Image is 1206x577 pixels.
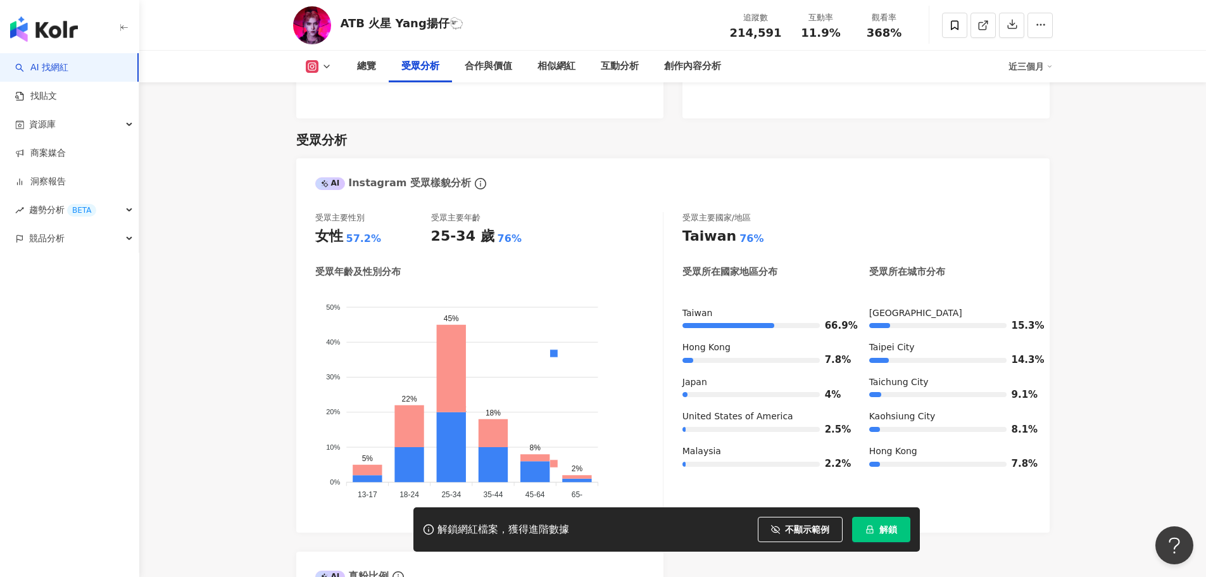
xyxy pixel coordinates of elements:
tspan: 30% [326,373,340,381]
span: 競品分析 [29,224,65,253]
span: 7.8% [1012,459,1031,469]
tspan: 10% [326,443,340,450]
div: 76% [498,232,522,246]
div: United States of America [682,410,844,423]
div: 受眾所在國家地區分布 [682,265,777,279]
span: 2.5% [825,425,844,434]
div: 受眾主要年齡 [431,212,481,224]
span: lock [865,525,874,534]
a: searchAI 找網紅 [15,61,68,74]
span: 2.2% [825,459,844,469]
div: 互動分析 [601,59,639,74]
div: 總覽 [357,59,376,74]
div: Kaohsiung City [869,410,1031,423]
span: 66.9% [825,321,844,331]
div: Taipei City [869,341,1031,354]
tspan: 25-34 [441,490,461,499]
div: 觀看率 [860,11,908,24]
div: 受眾所在城市分布 [869,265,945,279]
tspan: 65- [571,490,582,499]
div: Hong Kong [869,445,1031,458]
div: 女性 [315,227,343,246]
div: 76% [739,232,763,246]
div: 25-34 歲 [431,227,494,246]
a: 洞察報告 [15,175,66,188]
span: 趨勢分析 [29,196,96,224]
div: Taichung City [869,376,1031,389]
tspan: 18-24 [399,490,419,499]
tspan: 0% [330,478,340,486]
div: 受眾主要性別 [315,212,365,224]
span: 214,591 [730,26,782,39]
div: AI [315,177,346,190]
div: 解鎖網紅檔案，獲得進階數據 [437,523,569,536]
div: 近三個月 [1008,56,1053,77]
button: 不顯示範例 [758,517,843,542]
span: 9.1% [1012,390,1031,400]
a: 商案媒合 [15,147,66,160]
span: 11.9% [801,27,840,39]
span: 4% [825,390,844,400]
tspan: 20% [326,408,340,415]
span: 7.8% [825,355,844,365]
span: 14.3% [1012,355,1031,365]
span: 資源庫 [29,110,56,139]
div: Hong Kong [682,341,844,354]
div: 受眾分析 [296,131,347,149]
div: 受眾主要國家/地區 [682,212,751,224]
a: 找貼文 [15,90,57,103]
span: 368% [867,27,902,39]
span: 不顯示範例 [785,524,829,535]
tspan: 35-44 [483,490,503,499]
div: Instagram 受眾樣貌分析 [315,176,471,190]
div: 合作與價值 [465,59,512,74]
div: 相似網紅 [537,59,575,74]
span: 解鎖 [879,524,897,535]
tspan: 40% [326,338,340,346]
div: 追蹤數 [730,11,782,24]
div: BETA [67,204,96,217]
div: 互動率 [797,11,845,24]
div: 創作內容分析 [664,59,721,74]
div: Japan [682,376,844,389]
button: 解鎖 [852,517,910,542]
span: info-circle [473,176,488,191]
div: 受眾分析 [401,59,439,74]
div: Malaysia [682,445,844,458]
div: Taiwan [682,307,844,320]
img: KOL Avatar [293,6,331,44]
div: 受眾年齡及性別分布 [315,265,401,279]
img: logo [10,16,78,42]
span: rise [15,206,24,215]
tspan: 45-64 [525,490,544,499]
span: 15.3% [1012,321,1031,331]
span: 8.1% [1012,425,1031,434]
div: 57.2% [346,232,382,246]
div: ATB 火星 Yang揚仔🐑 [341,15,463,31]
div: Taiwan [682,227,736,246]
div: [GEOGRAPHIC_DATA] [869,307,1031,320]
tspan: 13-17 [357,490,377,499]
tspan: 50% [326,303,340,310]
